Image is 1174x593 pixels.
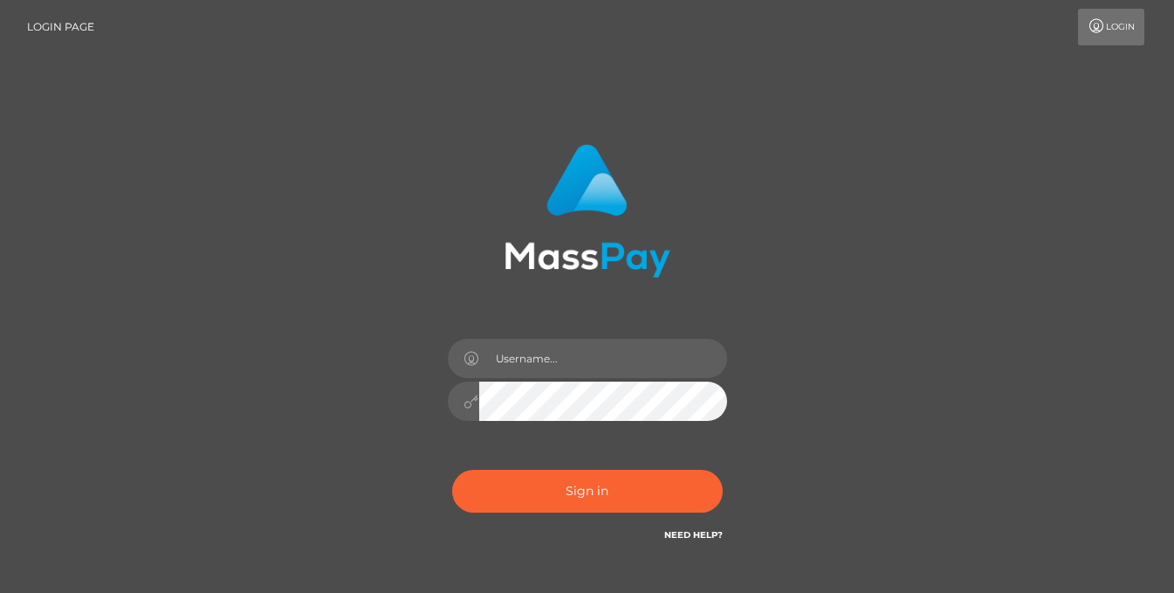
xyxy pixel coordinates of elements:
[664,529,723,541] a: Need Help?
[452,470,723,513] button: Sign in
[1078,9,1144,45] a: Login
[505,144,670,278] img: MassPay Login
[479,339,727,378] input: Username...
[27,9,94,45] a: Login Page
